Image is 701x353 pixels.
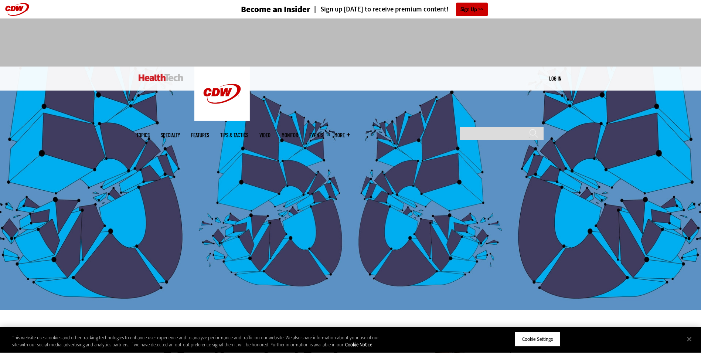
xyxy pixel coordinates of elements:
[549,75,561,82] a: Log in
[345,342,372,348] a: More information about your privacy
[241,5,310,14] h3: Become an Insider
[136,132,150,138] span: Topics
[259,132,270,138] a: Video
[334,132,350,138] span: More
[139,74,183,81] img: Home
[282,132,298,138] a: MonITor
[220,132,248,138] a: Tips & Tactics
[194,67,250,121] img: Home
[191,132,209,138] a: Features
[681,331,697,347] button: Close
[310,6,449,13] a: Sign up [DATE] to receive premium content!
[456,3,488,16] a: Sign Up
[213,5,310,14] a: Become an Insider
[194,115,250,123] a: CDW
[12,334,385,349] div: This website uses cookies and other tracking technologies to enhance user experience and to analy...
[309,132,323,138] a: Events
[514,332,561,347] button: Cookie Settings
[161,132,180,138] span: Specialty
[549,75,561,82] div: User menu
